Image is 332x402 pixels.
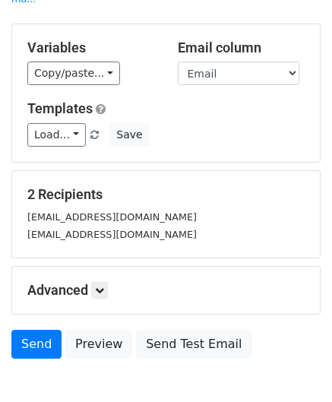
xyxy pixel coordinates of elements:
[27,123,86,147] a: Load...
[11,330,62,359] a: Send
[109,123,149,147] button: Save
[27,211,197,223] small: [EMAIL_ADDRESS][DOMAIN_NAME]
[27,100,93,116] a: Templates
[256,329,332,402] iframe: Chat Widget
[178,40,305,56] h5: Email column
[27,229,197,240] small: [EMAIL_ADDRESS][DOMAIN_NAME]
[256,329,332,402] div: Tiện ích trò chuyện
[65,330,132,359] a: Preview
[27,40,155,56] h5: Variables
[27,186,305,203] h5: 2 Recipients
[27,282,305,299] h5: Advanced
[27,62,120,85] a: Copy/paste...
[136,330,251,359] a: Send Test Email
